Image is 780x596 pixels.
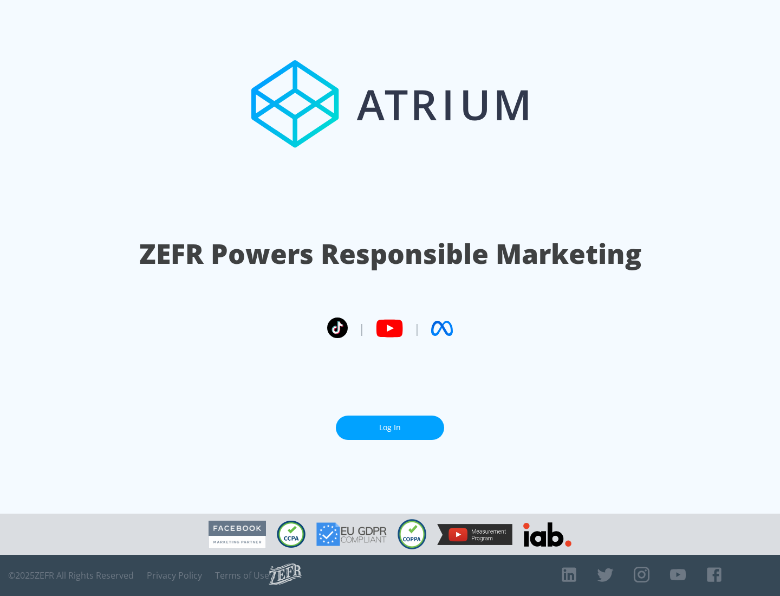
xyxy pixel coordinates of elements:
img: IAB [523,522,571,547]
a: Terms of Use [215,570,269,581]
img: GDPR Compliant [316,522,387,546]
img: Facebook Marketing Partner [209,521,266,548]
img: YouTube Measurement Program [437,524,512,545]
span: | [359,320,365,336]
a: Privacy Policy [147,570,202,581]
span: | [414,320,420,336]
img: CCPA Compliant [277,521,305,548]
span: © 2025 ZEFR All Rights Reserved [8,570,134,581]
a: Log In [336,416,444,440]
h1: ZEFR Powers Responsible Marketing [139,235,641,273]
img: COPPA Compliant [398,519,426,549]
